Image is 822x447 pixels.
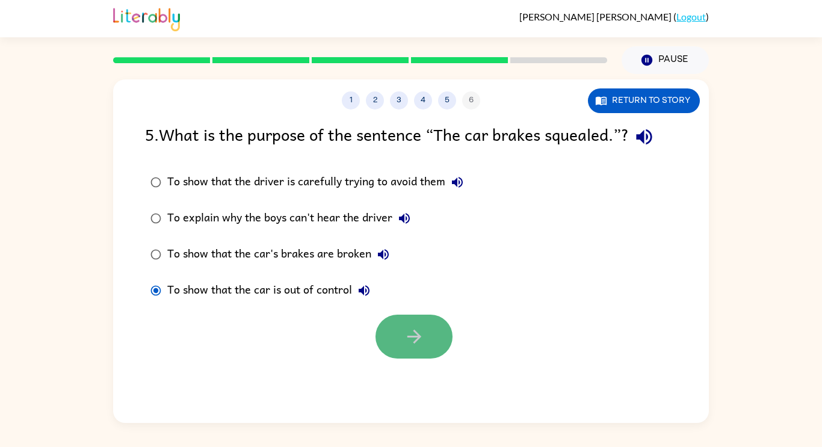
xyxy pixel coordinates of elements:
[588,88,700,113] button: Return to story
[113,5,180,31] img: Literably
[390,91,408,109] button: 3
[519,11,709,22] div: ( )
[352,279,376,303] button: To show that the car is out of control
[414,91,432,109] button: 4
[167,170,469,194] div: To show that the driver is carefully trying to avoid them
[392,206,416,230] button: To explain why the boys can't hear the driver
[445,170,469,194] button: To show that the driver is carefully trying to avoid them
[519,11,673,22] span: [PERSON_NAME] [PERSON_NAME]
[371,242,395,267] button: To show that the car's brakes are broken
[167,242,395,267] div: To show that the car's brakes are broken
[167,206,416,230] div: To explain why the boys can't hear the driver
[622,46,709,74] button: Pause
[366,91,384,109] button: 2
[342,91,360,109] button: 1
[145,122,677,152] div: 5 . What is the purpose of the sentence “The car brakes squealed.”?
[167,279,376,303] div: To show that the car is out of control
[676,11,706,22] a: Logout
[438,91,456,109] button: 5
